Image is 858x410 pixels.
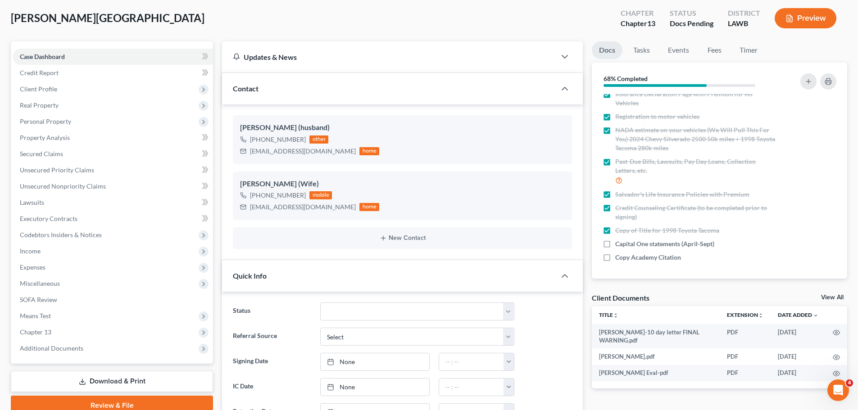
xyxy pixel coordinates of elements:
[20,296,57,303] span: SOFA Review
[20,85,57,93] span: Client Profile
[20,279,60,287] span: Miscellaneous
[20,166,94,174] span: Unsecured Priority Claims
[321,353,429,370] a: None
[821,294,844,301] a: View All
[670,18,713,29] div: Docs Pending
[592,348,720,365] td: [PERSON_NAME].pdf
[727,311,763,318] a: Extensionunfold_more
[11,371,213,392] a: Download & Print
[240,179,565,189] div: [PERSON_NAME] (Wife)
[228,302,315,320] label: Status
[20,53,65,60] span: Case Dashboard
[321,378,429,396] a: None
[615,239,714,248] span: Capital One statements (April-Sept)
[615,126,776,153] span: NADA estimate on your vehicles (We Will Pull This For You) 2024 Chevy Silverado 2500 50k miles + ...
[661,41,696,59] a: Events
[240,234,565,242] button: New Contact
[615,226,719,235] span: Copy of Title for 1998 Toyota Tacoma
[11,11,204,24] span: [PERSON_NAME][GEOGRAPHIC_DATA]
[771,348,826,365] td: [DATE]
[20,198,44,206] span: Lawsuits
[758,313,763,318] i: unfold_more
[309,191,332,199] div: mobile
[13,211,213,227] a: Executory Contracts
[20,263,45,271] span: Expenses
[604,75,648,82] strong: 68% Completed
[250,203,356,212] div: [EMAIL_ADDRESS][DOMAIN_NAME]
[771,365,826,381] td: [DATE]
[20,312,51,320] span: Means Test
[20,247,41,255] span: Income
[621,18,655,29] div: Chapter
[13,292,213,308] a: SOFA Review
[20,101,59,109] span: Real Property
[700,41,729,59] a: Fees
[813,313,818,318] i: expand_more
[615,90,776,108] span: Insurance Declaration Page with Premium for All Vehicles
[670,8,713,18] div: Status
[20,231,102,239] span: Codebtors Insiders & Notices
[13,130,213,146] a: Property Analysis
[732,41,765,59] a: Timer
[778,311,818,318] a: Date Added expand_more
[439,378,504,396] input: -- : --
[20,344,83,352] span: Additional Documents
[20,117,71,125] span: Personal Property
[233,84,259,93] span: Contact
[615,190,749,199] span: Salvador's Life Insurance Policies with Premium
[13,162,213,178] a: Unsecured Priority Claims
[20,69,59,77] span: Credit Report
[13,65,213,81] a: Credit Report
[846,379,853,387] span: 4
[20,150,63,158] span: Secured Claims
[359,147,379,155] div: home
[592,365,720,381] td: [PERSON_NAME] Eval-pdf
[621,8,655,18] div: Chapter
[228,353,315,371] label: Signing Date
[771,324,826,349] td: [DATE]
[13,49,213,65] a: Case Dashboard
[233,271,267,280] span: Quick Info
[250,147,356,156] div: [EMAIL_ADDRESS][DOMAIN_NAME]
[20,182,106,190] span: Unsecured Nonpriority Claims
[775,8,836,28] button: Preview
[615,157,776,175] span: Past-Due Bills, Lawsuits, Pay Day Loans, Collection Letters, etc.
[359,203,379,211] div: home
[250,135,306,144] div: [PHONE_NUMBER]
[647,19,655,27] span: 13
[827,379,849,401] iframe: Intercom live chat
[309,135,328,144] div: other
[615,253,681,262] span: Copy Academy Citation
[615,203,776,221] span: Credit Counseling Certificate (to be completed prior to signing)
[20,134,70,141] span: Property Analysis
[228,328,315,346] label: Referral Source
[728,8,760,18] div: District
[13,146,213,162] a: Secured Claims
[250,191,306,200] div: [PHONE_NUMBER]
[240,122,565,133] div: [PERSON_NAME] (husband)
[20,328,51,336] span: Chapter 13
[439,353,504,370] input: -- : --
[592,324,720,349] td: [PERSON_NAME]-10 day letter FINAL WARNING.pdf
[613,313,618,318] i: unfold_more
[720,348,771,365] td: PDF
[720,324,771,349] td: PDF
[599,311,618,318] a: Titleunfold_more
[592,41,622,59] a: Docs
[592,293,649,302] div: Client Documents
[728,18,760,29] div: LAWB
[13,194,213,211] a: Lawsuits
[233,52,545,62] div: Updates & News
[720,365,771,381] td: PDF
[228,378,315,396] label: IC Date
[615,112,699,121] span: Registration to motor vehicles
[626,41,657,59] a: Tasks
[20,215,77,222] span: Executory Contracts
[13,178,213,194] a: Unsecured Nonpriority Claims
